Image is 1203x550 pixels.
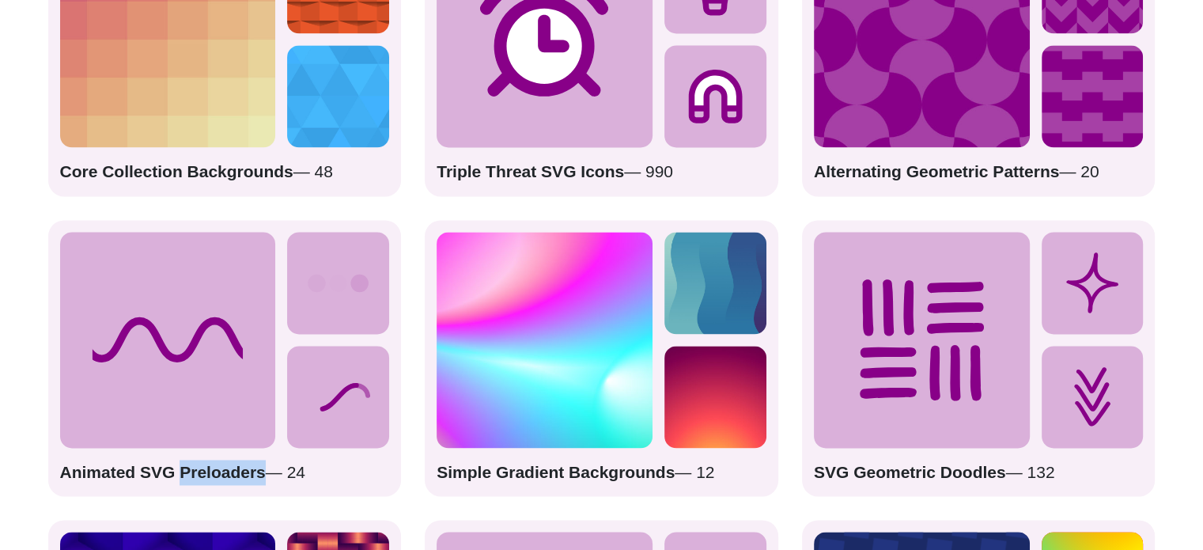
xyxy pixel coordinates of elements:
strong: Animated SVG Preloaders [60,463,266,481]
strong: Core Collection Backgrounds [60,162,293,180]
img: colorful radial mesh gradient rainbow [437,232,653,448]
strong: SVG Geometric Doodles [814,463,1006,481]
img: alternating gradient chain from purple to green [664,232,766,334]
p: — 20 [814,159,1144,184]
p: — 990 [437,159,766,184]
p: — 132 [814,460,1144,485]
p: — 12 [437,460,766,485]
strong: Alternating Geometric Patterns [814,162,1059,180]
p: — 48 [60,159,390,184]
strong: Simple Gradient Backgrounds [437,463,675,481]
img: glowing yellow warming the purple vector sky [664,346,766,448]
img: triangles in various blue shades background [287,45,389,147]
strong: Triple Threat SVG Icons [437,162,624,180]
img: purple zig zag zipper pattern [1042,45,1144,147]
p: — 24 [60,460,390,485]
